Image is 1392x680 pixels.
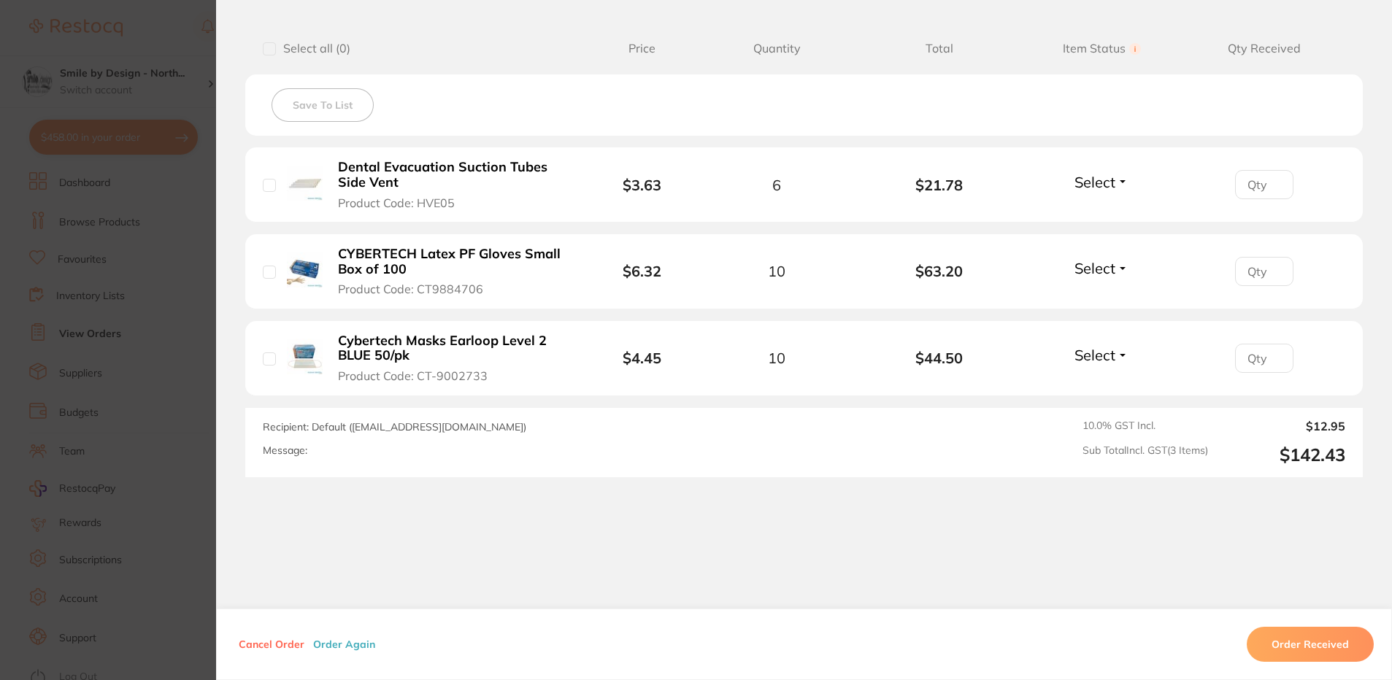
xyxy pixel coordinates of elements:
[768,349,785,366] span: 10
[234,638,309,651] button: Cancel Order
[338,282,483,295] span: Product Code: CT9884706
[858,349,1020,366] b: $44.50
[338,247,561,277] b: CYBERTECH Latex PF Gloves Small Box of 100
[1074,346,1115,364] span: Select
[1020,42,1183,55] span: Item Status
[1235,257,1293,286] input: Qty
[588,42,696,55] span: Price
[1074,259,1115,277] span: Select
[1070,346,1133,364] button: Select
[338,369,488,382] span: Product Code: CT-9002733
[287,166,323,201] img: Dental Evacuation Suction Tubes Side Vent
[623,349,661,367] b: $4.45
[309,638,380,651] button: Order Again
[1074,173,1115,191] span: Select
[1183,42,1345,55] span: Qty Received
[1083,420,1208,433] span: 10.0 % GST Incl.
[772,177,781,193] span: 6
[696,42,858,55] span: Quantity
[334,159,566,210] button: Dental Evacuation Suction Tubes Side Vent Product Code: HVE05
[1247,627,1374,662] button: Order Received
[1235,344,1293,373] input: Qty
[272,88,374,122] button: Save To List
[1220,420,1345,433] output: $12.95
[768,263,785,279] span: 10
[338,160,561,190] b: Dental Evacuation Suction Tubes Side Vent
[623,262,661,280] b: $6.32
[334,333,566,384] button: Cybertech Masks Earloop Level 2 BLUE 50/pk Product Code: CT-9002733
[1083,444,1208,465] span: Sub Total Incl. GST ( 3 Items)
[287,339,323,374] img: Cybertech Masks Earloop Level 2 BLUE 50/pk
[858,42,1020,55] span: Total
[338,196,455,209] span: Product Code: HVE05
[276,42,350,55] span: Select all ( 0 )
[1070,259,1133,277] button: Select
[1220,444,1345,465] output: $142.43
[287,252,323,288] img: CYBERTECH Latex PF Gloves Small Box of 100
[338,333,561,363] b: Cybertech Masks Earloop Level 2 BLUE 50/pk
[858,177,1020,193] b: $21.78
[334,246,566,297] button: CYBERTECH Latex PF Gloves Small Box of 100 Product Code: CT9884706
[1235,170,1293,199] input: Qty
[263,444,307,457] label: Message:
[263,420,526,433] span: Recipient: Default ( [EMAIL_ADDRESS][DOMAIN_NAME] )
[1070,173,1133,191] button: Select
[858,263,1020,279] b: $63.20
[623,176,661,194] b: $3.63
